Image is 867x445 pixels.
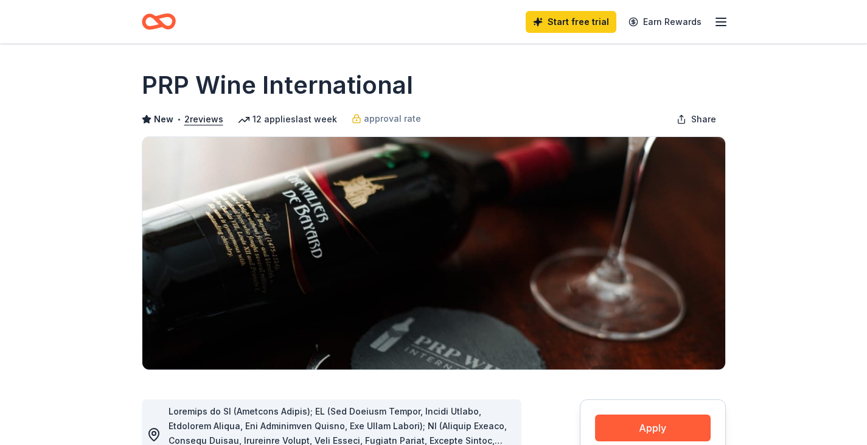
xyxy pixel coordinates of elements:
span: Share [691,112,716,127]
a: Earn Rewards [621,11,709,33]
img: Image for PRP Wine International [142,137,725,370]
div: 12 applies last week [238,112,337,127]
button: 2reviews [184,112,223,127]
span: • [176,114,181,124]
a: Home [142,7,176,36]
a: Start free trial [526,11,616,33]
a: approval rate [352,111,421,126]
button: Apply [595,415,711,441]
span: New [154,112,173,127]
button: Share [667,107,726,131]
span: approval rate [364,111,421,126]
h1: PRP Wine International [142,68,413,102]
